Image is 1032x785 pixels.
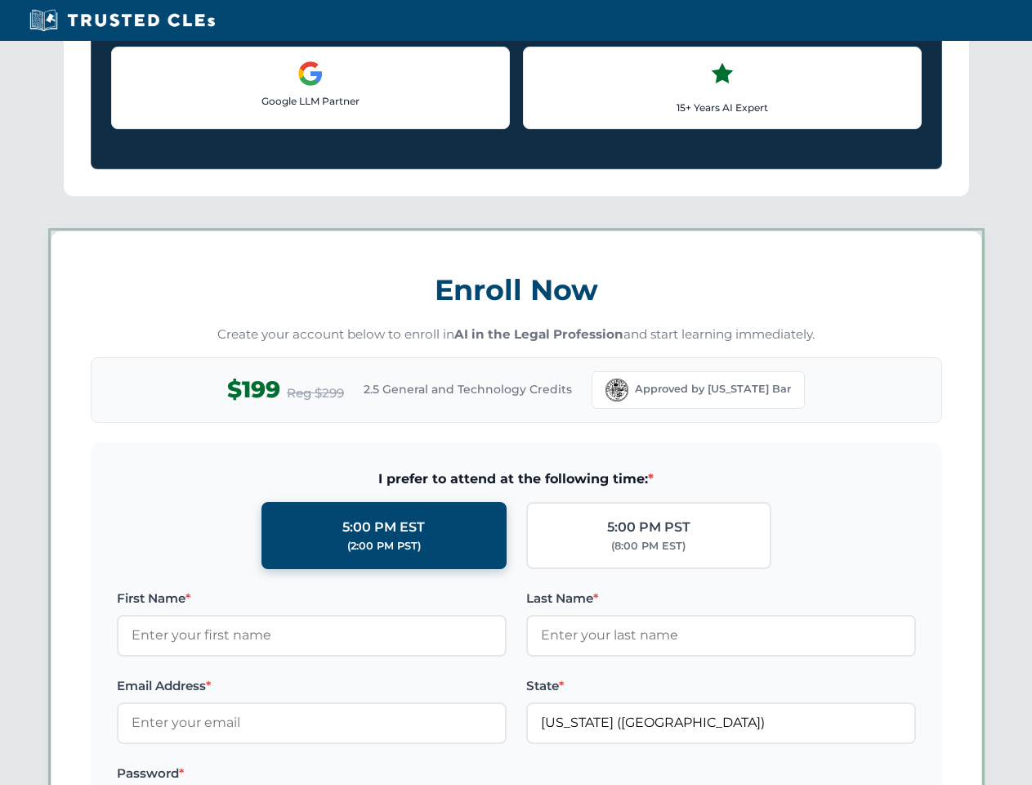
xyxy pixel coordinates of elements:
span: Approved by [US_STATE] Bar [635,381,791,397]
div: (8:00 PM EST) [611,538,686,554]
label: Password [117,764,507,783]
span: I prefer to attend at the following time: [117,469,916,490]
input: Enter your email [117,702,507,743]
p: Google LLM Partner [125,93,496,109]
span: 2.5 General and Technology Credits [364,380,572,398]
p: 15+ Years AI Expert [537,100,908,115]
label: State [526,676,916,696]
label: First Name [117,589,507,608]
h3: Enroll Now [91,264,942,316]
img: Trusted CLEs [25,8,220,33]
span: Reg $299 [287,384,344,403]
img: Florida Bar [605,379,628,401]
label: Email Address [117,676,507,696]
img: Google [297,61,324,87]
input: Enter your last name [526,615,916,656]
div: 5:00 PM EST [342,517,425,538]
div: 5:00 PM PST [607,517,690,538]
span: $199 [227,371,280,408]
input: Florida (FL) [526,702,916,743]
input: Enter your first name [117,615,507,656]
div: (2:00 PM PST) [347,538,421,554]
label: Last Name [526,589,916,608]
strong: AI in the Legal Profession [454,326,623,342]
p: Create your account below to enroll in and start learning immediately. [91,325,942,344]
